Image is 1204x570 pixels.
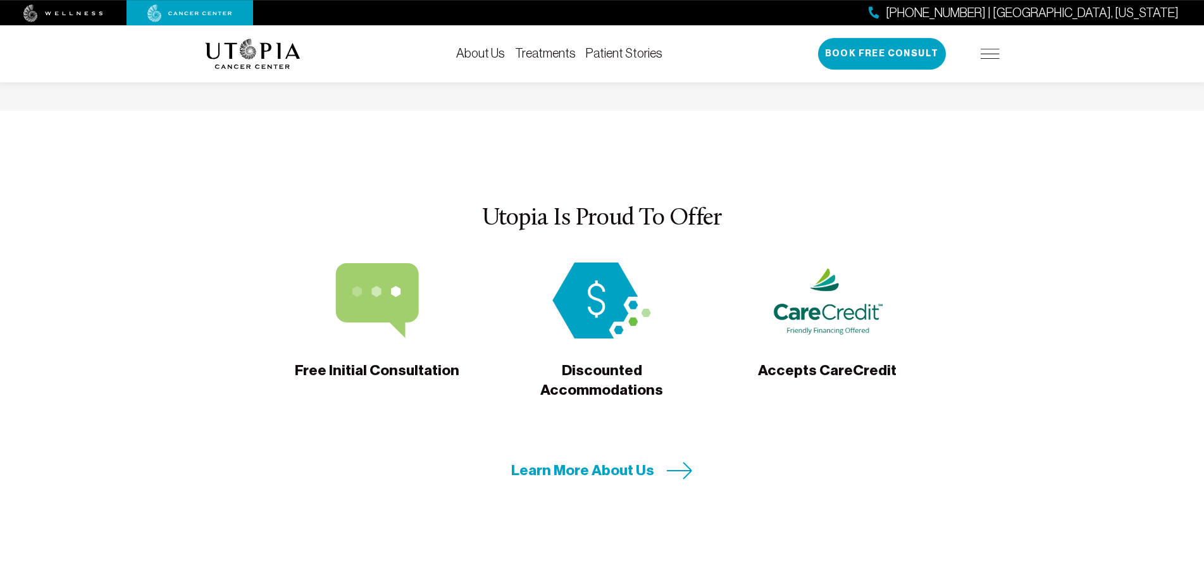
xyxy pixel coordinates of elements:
img: wellness [23,4,103,22]
a: Patient Stories [586,46,662,60]
a: Treatments [515,46,576,60]
span: Discounted Accommodations [516,361,687,400]
span: Free Initial Consultation [295,361,459,399]
a: About Us [456,46,505,60]
span: [PHONE_NUMBER] | [GEOGRAPHIC_DATA], [US_STATE] [886,4,1179,22]
span: Accepts CareCredit [758,361,897,399]
img: icon-hamburger [981,49,1000,59]
img: logo [205,39,301,69]
img: cancer center [147,4,232,22]
a: Learn More About Us [511,461,693,480]
img: Accepts CareCredit [771,263,883,338]
button: Book Free Consult [818,38,946,70]
span: Learn More About Us [511,461,654,480]
img: Free Initial Consultation [321,263,433,338]
img: Discounted Accommodations [545,263,658,338]
h3: Utopia Is Proud To Offer [205,206,1000,232]
a: [PHONE_NUMBER] | [GEOGRAPHIC_DATA], [US_STATE] [869,4,1179,22]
